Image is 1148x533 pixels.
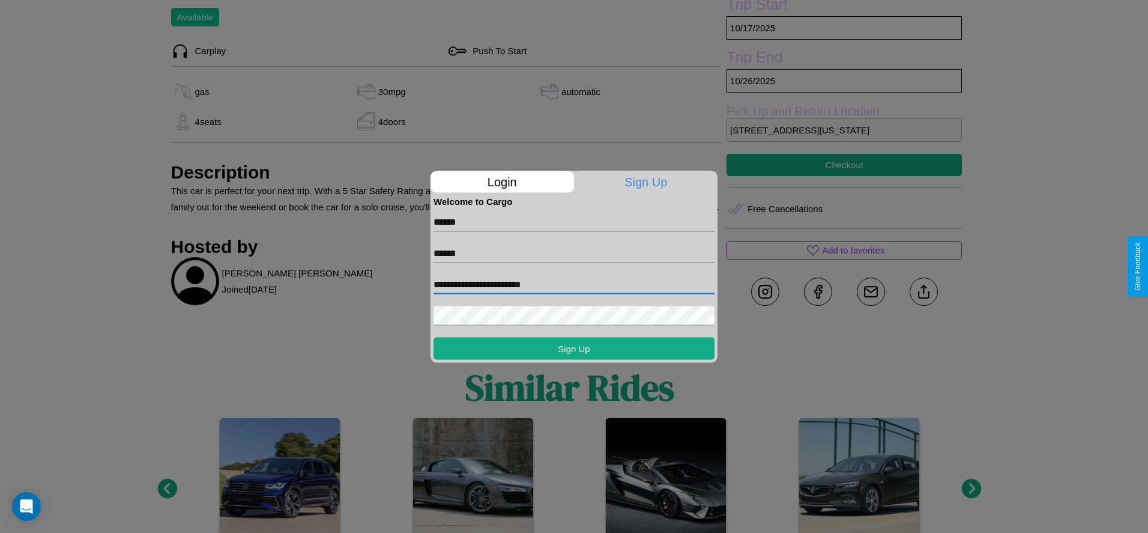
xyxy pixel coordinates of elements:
h4: Welcome to Cargo [434,196,714,206]
button: Sign Up [434,337,714,359]
div: Give Feedback [1134,242,1142,291]
p: Sign Up [575,171,718,192]
p: Login [431,171,574,192]
div: Open Intercom Messenger [12,492,41,521]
